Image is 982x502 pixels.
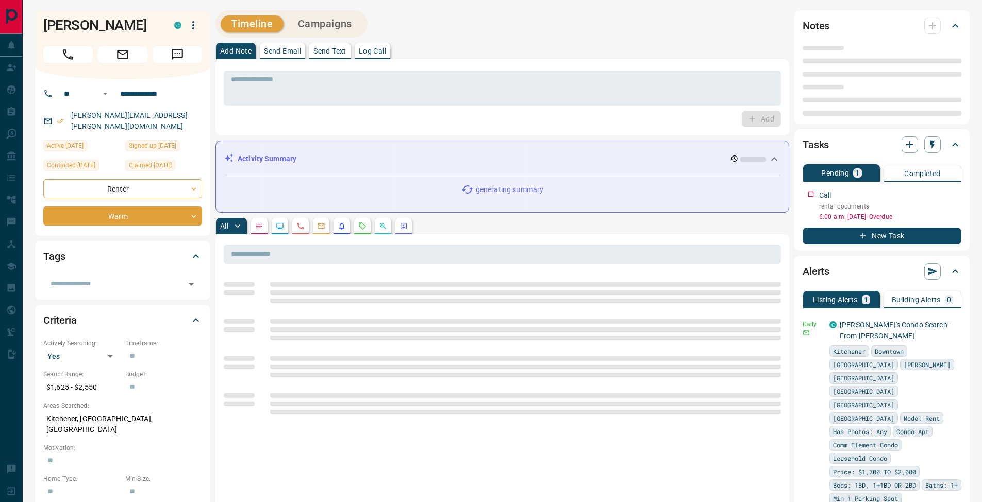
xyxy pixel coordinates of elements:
span: Claimed [DATE] [129,160,172,170]
p: Add Note [220,47,252,55]
div: Thu Sep 11 2025 [43,160,120,174]
button: Timeline [221,15,284,32]
p: Listing Alerts [813,296,858,303]
span: [GEOGRAPHIC_DATA] [833,386,894,396]
span: Downtown [875,346,904,356]
span: Baths: 1+ [925,480,958,490]
h2: Alerts [803,263,829,280]
span: Mode: Rent [904,413,940,423]
p: Timeframe: [125,339,202,348]
svg: Agent Actions [400,222,408,230]
span: Message [153,46,202,63]
svg: Listing Alerts [338,222,346,230]
a: [PERSON_NAME][EMAIL_ADDRESS][PERSON_NAME][DOMAIN_NAME] [71,111,188,130]
div: Yes [43,348,120,365]
a: [PERSON_NAME]'s Condo Search - From [PERSON_NAME] [840,321,951,340]
span: Beds: 1BD, 1+1BD OR 2BD [833,480,916,490]
p: 0 [947,296,951,303]
span: [GEOGRAPHIC_DATA] [833,373,894,383]
h2: Tasks [803,136,829,153]
p: Kitchener, [GEOGRAPHIC_DATA], [GEOGRAPHIC_DATA] [43,410,202,438]
h2: Notes [803,18,829,34]
p: Motivation: [43,443,202,453]
p: Areas Searched: [43,401,202,410]
div: Warm [43,206,202,226]
svg: Notes [255,222,263,230]
p: Building Alerts [892,296,941,303]
p: 6:00 a.m. [DATE] - Overdue [819,212,961,221]
p: Search Range: [43,370,120,379]
div: Renter [43,179,202,198]
div: Alerts [803,259,961,284]
button: Open [184,277,198,291]
p: Log Call [359,47,386,55]
p: $1,625 - $2,550 [43,379,120,396]
span: Signed up [DATE] [129,141,176,151]
span: Active [DATE] [47,141,84,151]
div: Mon Sep 01 2025 [125,140,202,154]
svg: Requests [358,222,367,230]
div: Criteria [43,308,202,333]
span: Price: $1,700 TO $2,000 [833,466,916,477]
span: Condo Apt [896,426,929,437]
div: condos.ca [174,22,181,29]
span: Leasehold Condo [833,453,887,463]
div: Notes [803,13,961,38]
p: 1 [864,296,868,303]
span: Email [98,46,147,63]
p: Send Email [264,47,301,55]
p: Daily [803,320,823,329]
h2: Criteria [43,312,77,328]
button: Open [99,88,111,100]
p: Pending [821,169,849,177]
p: Budget: [125,370,202,379]
span: [GEOGRAPHIC_DATA] [833,413,894,423]
div: Thu Sep 11 2025 [43,140,120,154]
button: Campaigns [288,15,362,32]
span: Contacted [DATE] [47,160,95,170]
p: generating summary [476,184,543,195]
div: Mon Sep 01 2025 [125,160,202,174]
p: Completed [904,170,941,177]
div: Activity Summary [224,149,780,168]
p: Min Size: [125,474,202,483]
svg: Lead Browsing Activity [276,222,284,230]
span: Kitchener [833,346,866,356]
button: New Task [803,228,961,244]
svg: Emails [317,222,325,230]
span: [PERSON_NAME] [904,359,951,370]
p: Actively Searching: [43,339,120,348]
p: Send Text [313,47,346,55]
div: Tasks [803,132,961,157]
p: 1 [855,169,859,177]
h1: [PERSON_NAME] [43,17,159,33]
div: Tags [43,244,202,269]
p: rental documents [819,202,961,211]
span: Comm Element Condo [833,440,898,450]
p: All [220,222,228,230]
svg: Calls [296,222,305,230]
div: condos.ca [829,321,837,328]
svg: Opportunities [379,222,387,230]
p: Activity Summary [238,153,296,164]
span: Has Photos: Any [833,426,887,437]
span: Call [43,46,93,63]
p: Home Type: [43,474,120,483]
h2: Tags [43,248,65,265]
svg: Email Verified [57,117,64,125]
span: [GEOGRAPHIC_DATA] [833,359,894,370]
span: [GEOGRAPHIC_DATA] [833,400,894,410]
p: Call [819,190,831,201]
svg: Email [803,329,810,336]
